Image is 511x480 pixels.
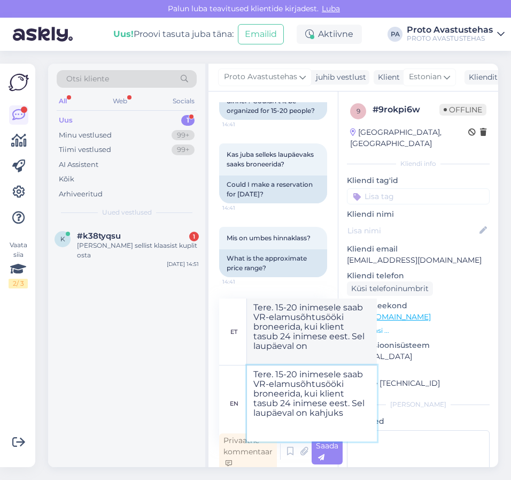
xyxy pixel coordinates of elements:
[347,416,490,427] p: Märkmed
[347,159,490,169] div: Kliendi info
[59,130,112,141] div: Minu vestlused
[219,176,327,203] div: Could I make a reservation for [DATE]?
[113,29,134,39] b: Uus!
[66,73,109,85] span: Otsi kliente
[222,204,262,212] span: 14:41
[297,25,362,44] div: Aktiivne
[230,323,237,341] div: et
[227,234,311,242] span: Mis on umbes hinnaklass?
[409,71,442,83] span: Estonian
[167,260,199,268] div: [DATE] 14:51
[222,278,262,286] span: 14:41
[59,144,111,155] div: Tiimi vestlused
[238,24,284,44] button: Emailid
[407,34,493,43] div: PROTO AVASTUSTEHAS
[77,241,199,260] div: [PERSON_NAME] sellist klaasist kuplit osta
[227,150,315,168] span: Kas juba selleks laupäevaks saaks broneerida?
[222,120,262,128] span: 14:41
[347,326,490,336] p: Vaata edasi ...
[59,174,74,185] div: Kõik
[77,231,121,241] span: #k38tyqsu
[247,365,377,441] textarea: Tere. 15-20 inimesele saab VR-elamusõhtusööki broneerida, kui klient tasub 24 inimese eest. Sel l...
[357,107,360,115] span: 9
[9,279,28,288] div: 2 / 3
[181,115,195,126] div: 1
[439,104,486,116] span: Offline
[347,281,433,296] div: Küsi telefoninumbrit
[347,340,490,351] p: Operatsioonisüsteem
[347,400,490,409] div: [PERSON_NAME]
[57,94,69,108] div: All
[347,209,490,220] p: Kliendi nimi
[407,26,505,43] a: Proto AvastustehasPROTO AVASTUSTEHAS
[59,159,98,170] div: AI Assistent
[347,351,490,362] p: [MEDICAL_DATA]
[171,94,197,108] div: Socials
[347,225,477,237] input: Lisa nimi
[347,378,490,389] p: Chrome [TECHNICAL_ID]
[464,72,510,83] div: Klienditugi
[59,189,103,200] div: Arhiveeritud
[350,127,468,149] div: [GEOGRAPHIC_DATA], [GEOGRAPHIC_DATA]
[59,115,73,126] div: Uus
[102,208,152,217] span: Uued vestlused
[172,130,195,141] div: 99+
[347,243,490,255] p: Kliendi email
[247,299,377,365] textarea: Tere. 15-20 inimesele saab VR-elamusõhtusööki broneerida, kui klient tasub 24 inimese eest. Sel l...
[319,4,343,13] span: Luba
[347,312,431,322] a: [URL][DOMAIN_NAME]
[230,394,238,413] div: en
[373,103,439,116] div: # 9rokpi6w
[224,71,297,83] span: Proto Avastustehas
[407,26,493,34] div: Proto Avastustehas
[111,94,129,108] div: Web
[347,270,490,281] p: Kliendi telefon
[219,433,277,470] div: Privaatne kommentaar
[9,72,29,93] img: Askly Logo
[347,188,490,204] input: Lisa tag
[9,240,28,288] div: Vaata siia
[347,367,490,378] p: Brauser
[347,175,490,186] p: Kliendi tag'id
[113,28,234,41] div: Proovi tasuta juba täna:
[60,235,65,243] span: k
[312,72,366,83] div: juhib vestlust
[374,72,400,83] div: Klient
[172,144,195,155] div: 99+
[347,300,490,311] p: Klienditeekond
[388,27,402,42] div: PA
[347,255,490,266] p: [EMAIL_ADDRESS][DOMAIN_NAME]
[219,249,327,277] div: What is the approximate price range?
[189,232,199,241] div: 1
